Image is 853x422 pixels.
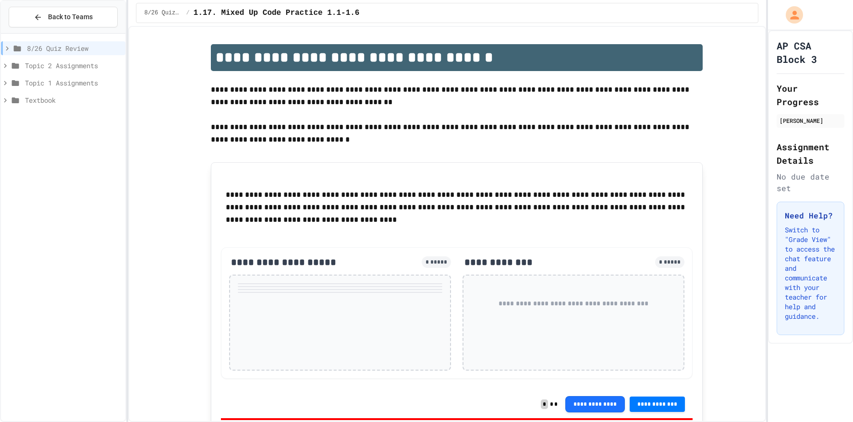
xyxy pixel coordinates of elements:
div: My Account [776,4,805,26]
h2: Your Progress [777,82,844,109]
span: 8/26 Quiz Review [144,9,182,17]
span: 8/26 Quiz Review [27,43,122,53]
span: Topic 2 Assignments [25,60,122,71]
h1: AP CSA Block 3 [777,39,844,66]
p: Switch to "Grade View" to access the chat feature and communicate with your teacher for help and ... [785,225,836,321]
h3: Need Help? [785,210,836,221]
div: [PERSON_NAME] [780,116,841,125]
span: / [186,9,190,17]
span: Back to Teams [48,12,93,22]
span: 1.17. Mixed Up Code Practice 1.1-1.6 [194,7,360,19]
button: Back to Teams [9,7,118,27]
span: Textbook [25,95,122,105]
span: Topic 1 Assignments [25,78,122,88]
div: No due date set [777,171,844,194]
h2: Assignment Details [777,140,844,167]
